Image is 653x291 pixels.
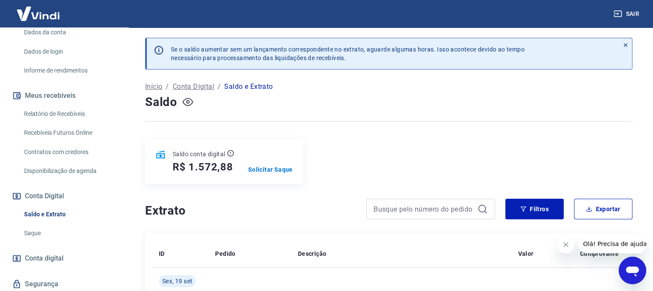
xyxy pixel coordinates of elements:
[173,82,214,92] a: Conta Digital
[21,206,118,223] a: Saldo e Extrato
[173,150,225,158] p: Saldo conta digital
[173,160,233,174] h5: R$ 1.572,88
[159,249,165,258] p: ID
[5,6,72,13] span: Olá! Precisa de ajuda?
[578,234,646,253] iframe: Mensagem da empresa
[574,199,632,219] button: Exportar
[21,62,118,79] a: Informe de rendimentos
[10,187,118,206] button: Conta Digital
[25,252,64,264] span: Conta digital
[21,143,118,161] a: Contratos com credores
[619,257,646,284] iframe: Botão para abrir a janela de mensagens
[224,82,273,92] p: Saldo e Extrato
[248,165,293,174] a: Solicitar Saque
[166,82,169,92] p: /
[21,224,118,242] a: Saque
[518,249,533,258] p: Valor
[580,249,619,258] p: Comprovante
[145,202,356,219] h4: Extrato
[612,6,643,22] button: Sair
[218,82,221,92] p: /
[298,249,327,258] p: Descrição
[10,0,66,27] img: Vindi
[21,105,118,123] a: Relatório de Recebíveis
[171,45,525,62] p: Se o saldo aumentar sem um lançamento correspondente no extrato, aguarde algumas horas. Isso acon...
[162,277,192,285] span: Sex, 19 set
[145,94,177,111] h4: Saldo
[21,162,118,180] a: Disponibilização de agenda
[505,199,564,219] button: Filtros
[21,43,118,61] a: Dados de login
[215,249,235,258] p: Pedido
[10,249,118,268] a: Conta digital
[145,82,162,92] a: Início
[21,124,118,142] a: Recebíveis Futuros Online
[557,236,574,253] iframe: Fechar mensagem
[374,203,474,215] input: Busque pelo número do pedido
[10,86,118,105] button: Meus recebíveis
[21,24,118,41] a: Dados da conta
